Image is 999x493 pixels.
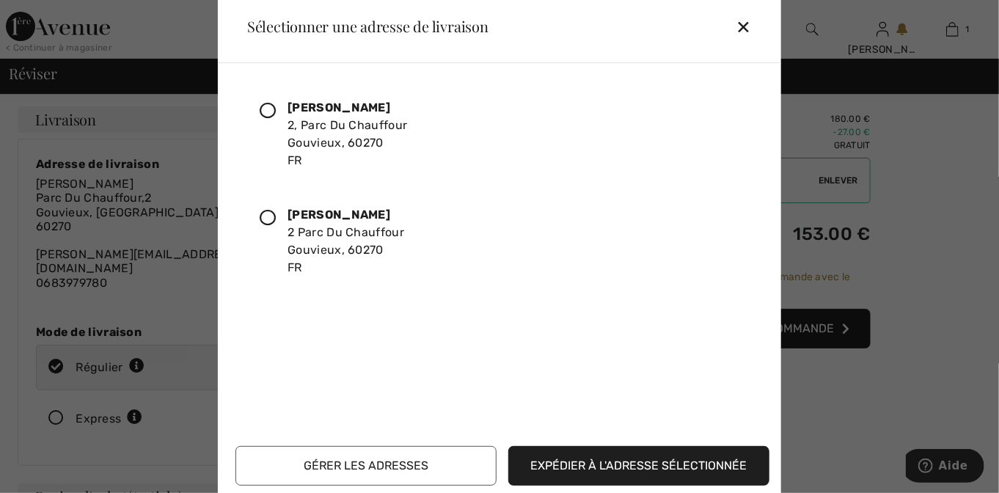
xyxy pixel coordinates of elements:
[235,446,497,486] button: Gérer les adresses
[508,446,769,486] button: Expédier à l'adresse sélectionnée
[33,10,62,23] span: Aide
[288,208,390,222] strong: [PERSON_NAME]
[288,99,407,169] div: 2, Parc Du Chauffour Gouvieux, 60270 FR
[288,101,390,114] strong: [PERSON_NAME]
[288,206,404,277] div: 2 Parc Du Chauffour Gouvieux, 60270 FR
[736,11,764,42] div: ✕
[235,19,488,34] div: Sélectionner une adresse de livraison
